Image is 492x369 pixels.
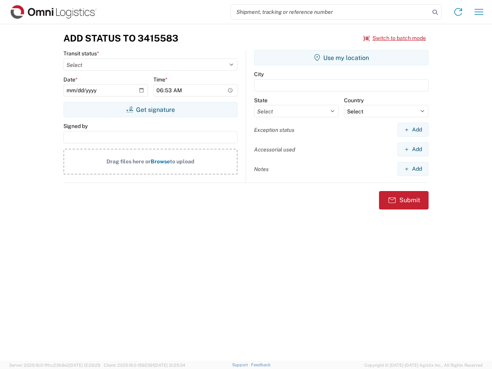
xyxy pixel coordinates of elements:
[254,50,429,65] button: Use my location
[63,76,78,83] label: Date
[379,191,429,209] button: Submit
[63,102,238,117] button: Get signature
[254,166,269,173] label: Notes
[69,363,100,367] span: [DATE] 12:29:29
[63,50,99,57] label: Transit status
[232,362,251,367] a: Support
[397,123,429,137] button: Add
[254,146,295,153] label: Accessorial used
[254,71,264,78] label: City
[364,362,483,369] span: Copyright © [DATE]-[DATE] Agistix Inc., All Rights Reserved
[106,158,151,165] span: Drag files here or
[153,76,168,83] label: Time
[63,33,178,44] h3: Add Status to 3415583
[63,123,88,130] label: Signed by
[104,363,185,367] span: Client: 2025.16.0-1592391
[231,5,430,19] input: Shipment, tracking or reference number
[9,363,100,367] span: Server: 2025.16.0-1ffcc23b9e2
[254,97,268,104] label: State
[397,162,429,176] button: Add
[151,158,170,165] span: Browse
[344,97,364,104] label: Country
[363,32,426,45] button: Switch to batch mode
[170,158,194,165] span: to upload
[397,142,429,156] button: Add
[254,126,294,133] label: Exception status
[251,362,271,367] a: Feedback
[154,363,185,367] span: [DATE] 12:25:34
